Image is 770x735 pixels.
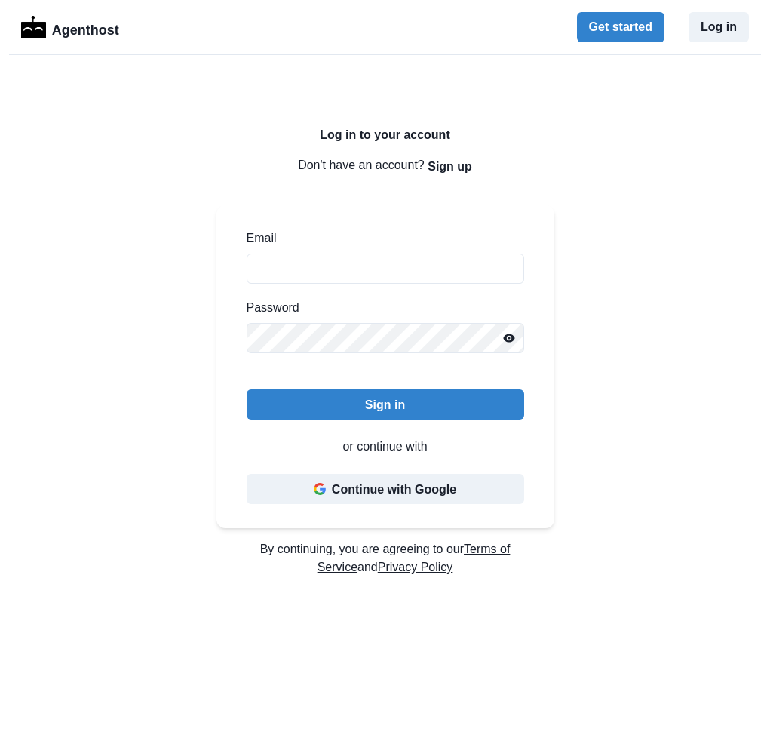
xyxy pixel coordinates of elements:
p: or continue with [342,438,427,456]
h2: Log in to your account [216,128,554,142]
button: Log in [689,12,749,42]
button: Continue with Google [247,474,524,504]
a: Privacy Policy [378,561,453,574]
button: Sign up [428,151,472,181]
button: Sign in [247,389,524,420]
img: Logo [21,16,46,38]
label: Password [247,299,515,317]
a: LogoAgenthost [21,14,119,41]
p: Don't have an account? [216,151,554,181]
label: Email [247,229,515,248]
p: Agenthost [52,14,119,41]
button: Reveal password [494,323,524,353]
p: By continuing, you are agreeing to our and [216,540,554,577]
button: Get started [577,12,664,42]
